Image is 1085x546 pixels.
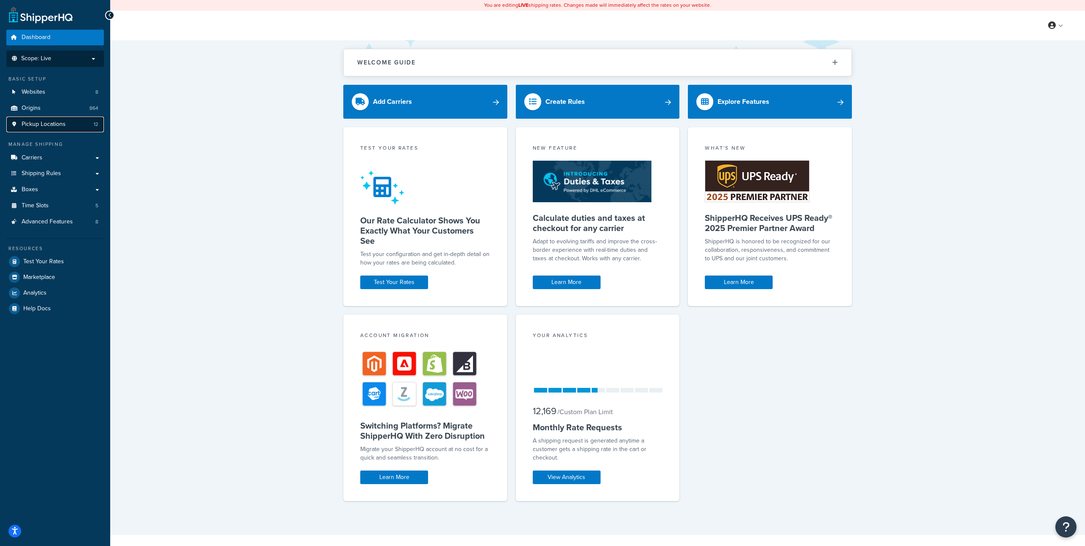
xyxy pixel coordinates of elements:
[6,214,104,230] a: Advanced Features8
[360,471,428,484] a: Learn More
[22,202,49,209] span: Time Slots
[360,215,490,246] h5: Our Rate Calculator Shows You Exactly What Your Customers See
[705,144,835,154] div: What's New
[21,55,51,62] span: Scope: Live
[6,198,104,214] a: Time Slots5
[718,96,769,108] div: Explore Features
[6,84,104,100] li: Websites
[6,182,104,198] a: Boxes
[6,30,104,45] a: Dashboard
[6,100,104,116] li: Origins
[533,276,601,289] a: Learn More
[533,422,663,432] h5: Monthly Rate Requests
[6,198,104,214] li: Time Slots
[516,85,680,119] a: Create Rules
[360,331,490,341] div: Account Migration
[357,59,416,66] h2: Welcome Guide
[6,150,104,166] a: Carriers
[22,34,50,41] span: Dashboard
[22,170,61,177] span: Shipping Rules
[23,290,47,297] span: Analytics
[705,276,773,289] a: Learn More
[6,166,104,181] a: Shipping Rules
[343,85,507,119] a: Add Carriers
[6,285,104,301] a: Analytics
[533,437,663,462] div: A shipping request is generated anytime a customer gets a shipping rate in the cart or checkout.
[95,218,98,226] span: 8
[23,274,55,281] span: Marketplace
[23,305,51,312] span: Help Docs
[557,407,613,417] small: / Custom Plan Limit
[533,237,663,263] p: Adapt to evolving tariffs and improve the cross-border experience with real-time duties and taxes...
[95,89,98,96] span: 8
[6,254,104,269] a: Test Your Rates
[22,218,73,226] span: Advanced Features
[533,471,601,484] a: View Analytics
[533,404,556,418] span: 12,169
[6,100,104,116] a: Origins864
[533,144,663,154] div: New Feature
[6,117,104,132] a: Pickup Locations12
[89,105,98,112] span: 864
[22,121,66,128] span: Pickup Locations
[6,301,104,316] a: Help Docs
[6,245,104,252] div: Resources
[360,276,428,289] a: Test Your Rates
[1055,516,1077,538] button: Open Resource Center
[94,121,98,128] span: 12
[373,96,412,108] div: Add Carriers
[518,1,529,9] b: LIVE
[22,89,45,96] span: Websites
[6,84,104,100] a: Websites8
[6,141,104,148] div: Manage Shipping
[6,270,104,285] a: Marketplace
[360,421,490,441] h5: Switching Platforms? Migrate ShipperHQ With Zero Disruption
[6,75,104,83] div: Basic Setup
[344,49,851,76] button: Welcome Guide
[360,445,490,462] div: Migrate your ShipperHQ account at no cost for a quick and seamless transition.
[22,105,41,112] span: Origins
[705,237,835,263] p: ShipperHQ is honored to be recognized for our collaboration, responsiveness, and commitment to UP...
[545,96,585,108] div: Create Rules
[705,213,835,233] h5: ShipperHQ Receives UPS Ready® 2025 Premier Partner Award
[360,144,490,154] div: Test your rates
[533,213,663,233] h5: Calculate duties and taxes at checkout for any carrier
[688,85,852,119] a: Explore Features
[6,117,104,132] li: Pickup Locations
[23,258,64,265] span: Test Your Rates
[95,202,98,209] span: 5
[360,250,490,267] div: Test your configuration and get in-depth detail on how your rates are being calculated.
[6,214,104,230] li: Advanced Features
[22,186,38,193] span: Boxes
[22,154,42,162] span: Carriers
[533,331,663,341] div: Your Analytics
